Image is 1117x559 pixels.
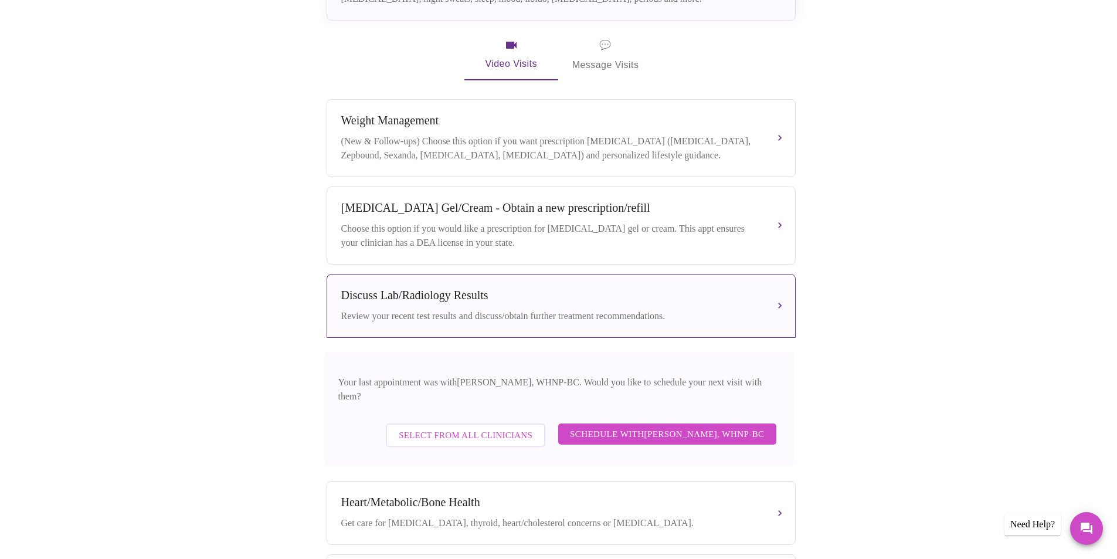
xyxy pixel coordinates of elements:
div: Get care for [MEDICAL_DATA], thyroid, heart/cholesterol concerns or [MEDICAL_DATA]. [341,516,758,530]
div: (New & Follow-ups) Choose this option if you want prescription [MEDICAL_DATA] ([MEDICAL_DATA], Ze... [341,134,758,162]
button: Heart/Metabolic/Bone HealthGet care for [MEDICAL_DATA], thyroid, heart/cholesterol concerns or [M... [327,481,796,545]
div: Weight Management [341,114,758,127]
div: [MEDICAL_DATA] Gel/Cream - Obtain a new prescription/refill [341,201,758,215]
div: Review your recent test results and discuss/obtain further treatment recommendations. [341,309,758,323]
div: Discuss Lab/Radiology Results [341,289,758,302]
div: Heart/Metabolic/Bone Health [341,496,758,509]
button: [MEDICAL_DATA] Gel/Cream - Obtain a new prescription/refillChoose this option if you would like a... [327,187,796,265]
div: Need Help? [1004,513,1061,536]
span: Schedule with [PERSON_NAME], WHNP-BC [570,426,765,442]
button: Schedule with[PERSON_NAME], WHNP-BC [558,424,776,445]
span: message [599,37,611,53]
button: Weight Management(New & Follow-ups) Choose this option if you want prescription [MEDICAL_DATA] ([... [327,99,796,177]
button: Select from All Clinicians [386,424,545,447]
span: Message Visits [572,37,639,73]
div: Choose this option if you would like a prescription for [MEDICAL_DATA] gel or cream. This appt en... [341,222,758,250]
p: Your last appointment was with [PERSON_NAME], WHNP-BC . Would you like to schedule your next visi... [338,375,779,404]
span: Video Visits [478,38,544,72]
button: Discuss Lab/Radiology ResultsReview your recent test results and discuss/obtain further treatment... [327,274,796,338]
span: Select from All Clinicians [399,428,532,443]
button: Messages [1070,512,1103,545]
